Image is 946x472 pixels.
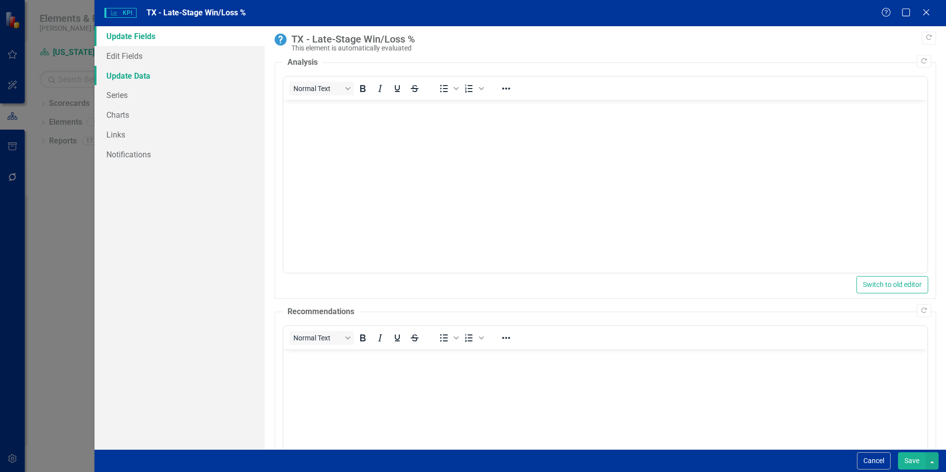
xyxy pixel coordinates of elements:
legend: Recommendations [283,306,359,318]
span: Normal Text [293,85,342,93]
button: Bold [354,82,371,95]
button: Underline [389,82,406,95]
a: Notifications [95,144,265,164]
a: Edit Fields [95,46,265,66]
button: Italic [372,82,388,95]
a: Series [95,85,265,105]
button: Block Normal Text [289,82,354,95]
div: Numbered list [461,82,485,95]
button: Reveal or hide additional toolbar items [498,82,515,95]
a: Update Data [95,66,265,86]
button: Cancel [857,452,891,470]
button: Italic [372,331,388,345]
iframe: Rich Text Area [284,100,927,273]
legend: Analysis [283,57,323,68]
button: Underline [389,331,406,345]
div: This element is automatically evaluated [291,45,931,52]
a: Update Fields [95,26,265,46]
button: Switch to old editor [856,276,928,293]
span: TX - Late-Stage Win/Loss % [146,8,246,17]
a: Links [95,125,265,144]
button: Bold [354,331,371,345]
span: KPI [104,8,136,18]
span: Normal Text [293,334,342,342]
img: No Information [275,34,286,46]
a: Charts [95,105,265,125]
div: Numbered list [461,331,485,345]
button: Reveal or hide additional toolbar items [498,331,515,345]
div: Bullet list [435,331,460,345]
button: Block Normal Text [289,331,354,345]
div: Bullet list [435,82,460,95]
button: Strikethrough [406,82,423,95]
div: TX - Late-Stage Win/Loss % [291,34,931,45]
button: Strikethrough [406,331,423,345]
button: Save [898,452,926,470]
